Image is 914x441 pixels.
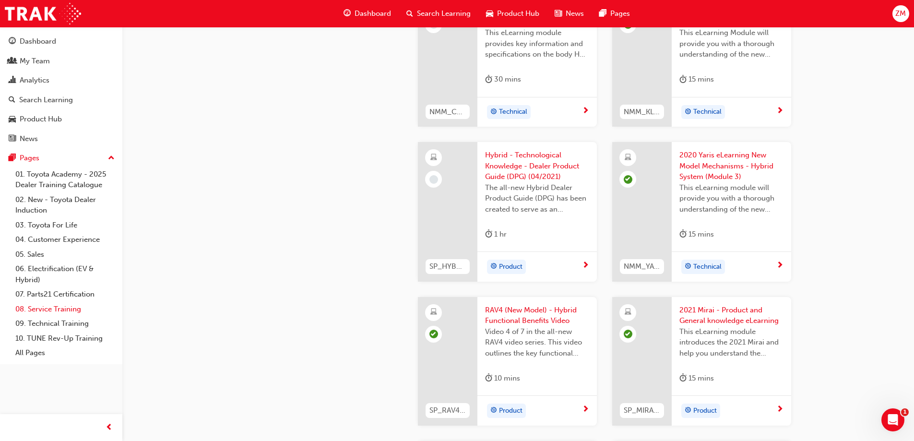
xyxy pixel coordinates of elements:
[685,106,691,119] span: target-icon
[12,287,119,302] a: 07. Parts21 Certification
[679,73,714,85] div: 15 mins
[485,228,507,240] div: 1 hr
[9,154,16,163] span: pages-icon
[881,408,904,431] iframe: Intercom live chat
[485,326,589,359] span: Video 4 of 7 in the all-new RAV4 video series. This video outlines the key functional benefits fo...
[582,107,589,116] span: next-icon
[599,8,606,20] span: pages-icon
[485,372,520,384] div: 10 mins
[9,37,16,46] span: guage-icon
[344,8,351,20] span: guage-icon
[12,331,119,346] a: 10. TUNE Rev-Up Training
[499,405,522,417] span: Product
[612,297,791,426] a: SP_MIRAI_NM0321_EL2021 Mirai - Product and General knowledge eLearningThis eLearning module intro...
[490,405,497,417] span: target-icon
[12,218,119,233] a: 03. Toyota For Life
[4,72,119,89] a: Analytics
[9,57,16,66] span: people-icon
[12,302,119,317] a: 08. Service Training
[418,297,597,426] a: SP_RAV4_NM0519_VID_004RAV4 (New Model) - Hybrid Functional Benefits VideoVideo 4 of 7 in the all-...
[430,152,437,164] span: learningResourceType_ELEARNING-icon
[499,262,522,273] span: Product
[485,182,589,215] span: The all-new Hybrid Dealer Product Guide (DPG) has been created to serve as an important introduct...
[12,346,119,360] a: All Pages
[679,305,783,326] span: 2021 Mirai - Product and General knowledge eLearning
[429,261,466,272] span: SP_HYBRID_TK0118_DPG
[490,106,497,119] span: target-icon
[499,107,527,118] span: Technical
[485,73,492,85] span: duration-icon
[486,8,493,20] span: car-icon
[12,262,119,287] a: 06. Electrification (EV & Hybrid)
[679,73,687,85] span: duration-icon
[429,405,466,416] span: SP_RAV4_NM0519_VID_004
[355,8,391,19] span: Dashboard
[490,261,497,273] span: target-icon
[485,372,492,384] span: duration-icon
[485,228,492,240] span: duration-icon
[624,175,632,184] span: learningRecordVerb_PASS-icon
[679,326,783,359] span: This eLearning module introduces the 2021 Mirai and help you understand the background to the veh...
[429,175,438,184] span: learningRecordVerb_NONE-icon
[12,167,119,192] a: 01. Toyota Academy - 2025 Dealer Training Catalogue
[336,4,399,24] a: guage-iconDashboard
[485,305,589,326] span: RAV4 (New Model) - Hybrid Functional Benefits Video
[9,96,15,105] span: search-icon
[625,306,631,319] span: learningResourceType_ELEARNING-icon
[582,262,589,270] span: next-icon
[4,130,119,148] a: News
[9,115,16,124] span: car-icon
[485,73,521,85] div: 30 mins
[485,150,589,182] span: Hybrid - Technological Knowledge - Dealer Product Guide (DPG) (04/2021)
[4,31,119,149] button: DashboardMy TeamAnalyticsSearch LearningProduct HubNews
[685,261,691,273] span: target-icon
[547,4,592,24] a: news-iconNews
[430,306,437,319] span: learningResourceType_ELEARNING-icon
[4,149,119,167] button: Pages
[12,316,119,331] a: 09. Technical Training
[624,330,632,338] span: learningRecordVerb_PASS-icon
[20,36,56,47] div: Dashboard
[693,107,722,118] span: Technical
[679,150,783,182] span: 2020 Yaris eLearning New Model Mechanisms - Hybrid System (Module 3)
[693,405,717,417] span: Product
[685,405,691,417] span: target-icon
[9,135,16,143] span: news-icon
[20,56,50,67] div: My Team
[429,107,466,118] span: NMM_CORX_082022_MODULE_5
[20,75,49,86] div: Analytics
[399,4,478,24] a: search-iconSearch Learning
[20,153,39,164] div: Pages
[497,8,539,19] span: Product Hub
[20,114,62,125] div: Product Hub
[679,228,714,240] div: 15 mins
[582,405,589,414] span: next-icon
[624,261,660,272] span: NMM_YARIS_082020_MODULE_3
[776,107,783,116] span: next-icon
[19,95,73,106] div: Search Learning
[4,33,119,50] a: Dashboard
[693,262,722,273] span: Technical
[12,247,119,262] a: 05. Sales
[895,8,906,19] span: ZM
[679,27,783,60] span: This eLearning Module will provide you with a thorough understanding of the new Hybrid system ava...
[679,372,714,384] div: 15 mins
[478,4,547,24] a: car-iconProduct Hub
[776,262,783,270] span: next-icon
[679,182,783,215] span: This eLearning module will provide you with a thorough understanding of the new Hybrid system ava...
[20,133,38,144] div: News
[12,232,119,247] a: 04. Customer Experience
[4,91,119,109] a: Search Learning
[624,107,660,118] span: NMM_KLUGER_062021_MODULE_3
[5,3,81,24] img: Trak
[106,422,113,434] span: prev-icon
[4,52,119,70] a: My Team
[901,408,909,416] span: 1
[429,330,438,338] span: learningRecordVerb_PASS-icon
[4,110,119,128] a: Product Hub
[417,8,471,19] span: Search Learning
[566,8,584,19] span: News
[612,142,791,282] a: NMM_YARIS_082020_MODULE_32020 Yaris eLearning New Model Mechanisms - Hybrid System (Module 3)This...
[625,152,631,164] span: learningResourceType_ELEARNING-icon
[592,4,638,24] a: pages-iconPages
